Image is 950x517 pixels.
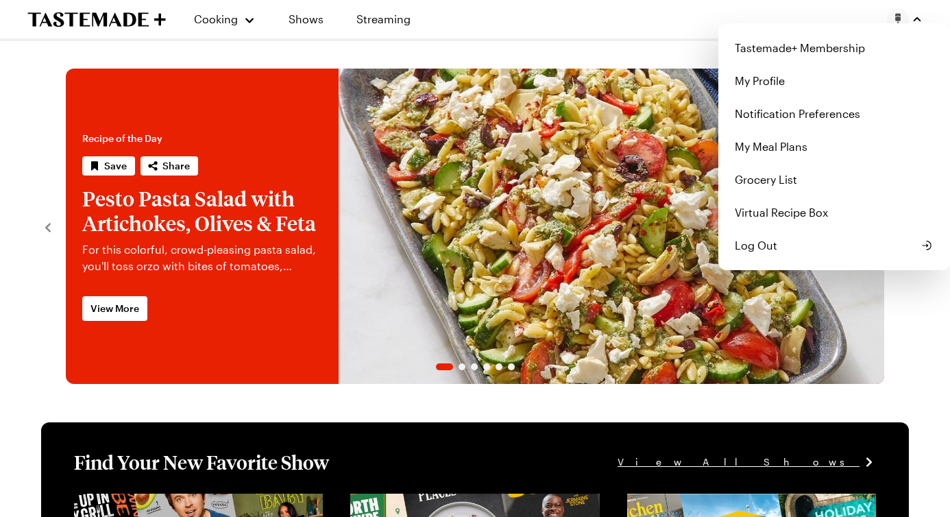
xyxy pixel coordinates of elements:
[718,23,950,270] div: Profile picture
[887,8,909,30] img: Profile picture
[727,196,942,229] a: Virtual Recipe Box
[887,8,923,30] button: Profile picture
[727,163,942,196] a: Grocery List
[727,32,942,64] a: Tastemade+ Membership
[727,130,942,163] a: My Meal Plans
[727,97,942,130] a: Notification Preferences
[727,64,942,97] a: My Profile
[735,237,777,254] span: Log Out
